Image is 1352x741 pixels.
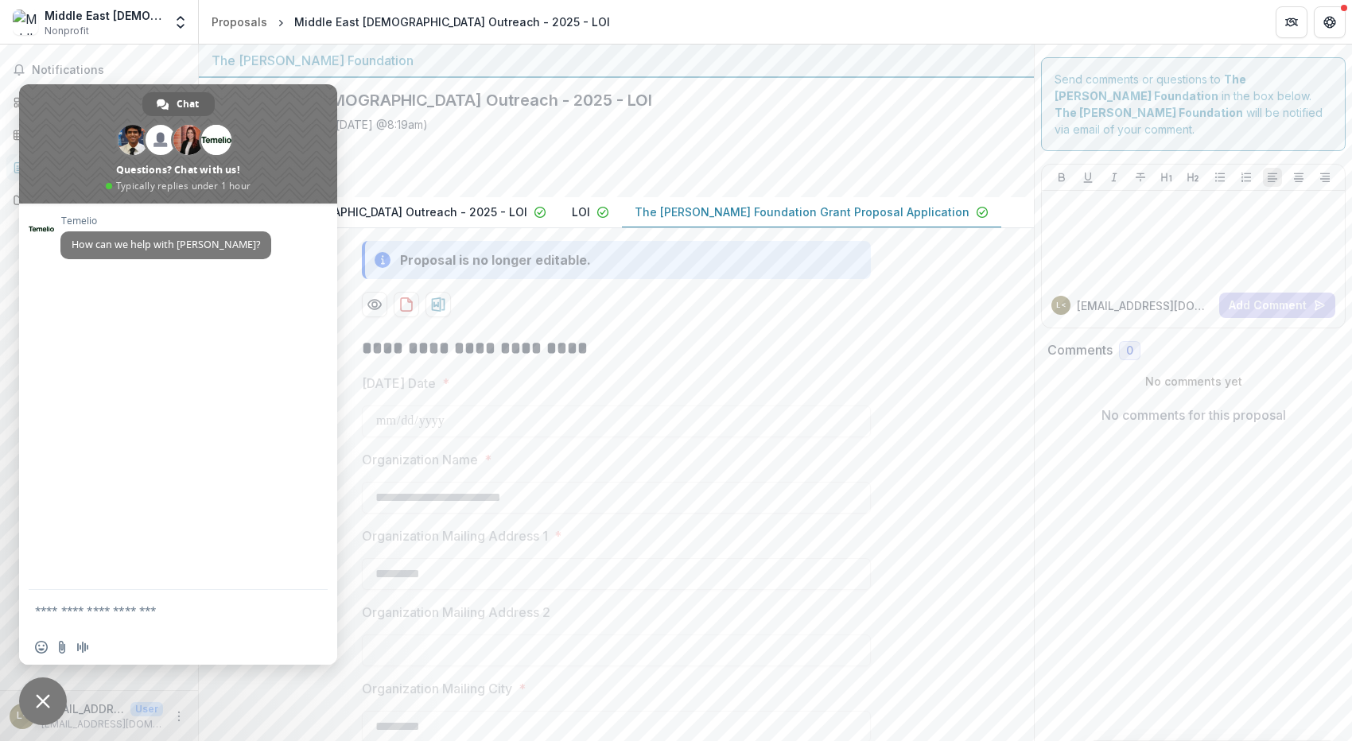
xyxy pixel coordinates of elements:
[41,700,124,717] p: [EMAIL_ADDRESS][DOMAIN_NAME] <[EMAIL_ADDRESS][DOMAIN_NAME]>
[572,204,590,220] p: LOI
[1131,168,1150,187] button: Strike
[394,292,419,317] button: download-proposal
[45,7,163,24] div: Middle East [DEMOGRAPHIC_DATA] Outreach
[212,14,267,30] div: Proposals
[32,64,185,77] span: Notifications
[1126,344,1133,358] span: 0
[1105,168,1124,187] button: Italicize
[1101,405,1286,425] p: No comments for this proposal
[60,215,271,227] span: Temelio
[177,92,199,116] span: Chat
[205,10,616,33] nav: breadcrumb
[212,51,1021,70] div: The [PERSON_NAME] Foundation
[6,187,192,213] a: Documents
[56,641,68,654] span: Send a file
[35,590,289,630] textarea: Compose your message...
[212,204,527,220] p: Middle East [DEMOGRAPHIC_DATA] Outreach - 2025 - LOI
[13,10,38,35] img: Middle East Bible Outreach
[6,154,192,180] a: Proposals
[1047,373,1339,390] p: No comments yet
[169,6,192,38] button: Open entity switcher
[294,14,610,30] div: Middle East [DEMOGRAPHIC_DATA] Outreach - 2025 - LOI
[1041,57,1346,151] div: Send comments or questions to in the box below. will be notified via email of your comment.
[1056,301,1066,309] div: lmartinez@mebo.org <lmartinez@mebo.org>
[1219,293,1335,318] button: Add Comment
[1157,168,1176,187] button: Heading 1
[72,238,260,251] span: How can we help with [PERSON_NAME]?
[130,702,163,716] p: User
[362,450,478,469] p: Organization Name
[6,122,192,148] a: Tasks
[1276,6,1307,38] button: Partners
[362,679,512,698] p: Organization Mailing City
[1210,168,1230,187] button: Bullet List
[212,91,996,110] h2: Middle East [DEMOGRAPHIC_DATA] Outreach - 2025 - LOI
[362,374,436,393] p: [DATE] Date
[169,707,188,726] button: More
[1183,168,1202,187] button: Heading 2
[362,603,550,622] p: Organization Mailing Address 2
[6,89,192,115] a: Dashboard
[1289,168,1308,187] button: Align Center
[635,204,969,220] p: The [PERSON_NAME] Foundation Grant Proposal Application
[1047,343,1113,358] h2: Comments
[41,717,163,731] p: [EMAIL_ADDRESS][DOMAIN_NAME]
[400,250,591,270] div: Proposal is no longer editable.
[19,677,67,725] a: Close chat
[35,641,48,654] span: Insert an emoji
[1055,106,1243,119] strong: The [PERSON_NAME] Foundation
[1077,297,1213,314] p: [EMAIL_ADDRESS][DOMAIN_NAME] <
[362,292,387,317] button: Preview 5d08598a-69ed-4839-8745-66ab625de7a2-2.pdf
[142,92,215,116] a: Chat
[1315,168,1335,187] button: Align Right
[205,10,274,33] a: Proposals
[6,57,192,83] button: Notifications
[1237,168,1256,187] button: Ordered List
[425,292,451,317] button: download-proposal
[1314,6,1346,38] button: Get Help
[76,641,89,654] span: Audio message
[45,24,89,38] span: Nonprofit
[362,526,548,545] p: Organization Mailing Address 1
[1078,168,1098,187] button: Underline
[1052,168,1071,187] button: Bold
[1263,168,1282,187] button: Align Left
[17,711,29,721] div: lmartinez@mebo.org <lmartinez@mebo.org>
